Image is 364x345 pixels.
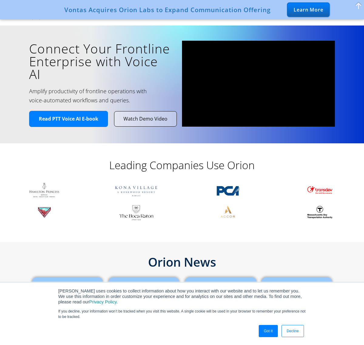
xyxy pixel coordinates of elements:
[287,2,330,17] div: Learn More
[29,256,335,268] h2: Orion News
[29,87,152,105] h2: Amplify productivity of frontline operations with voice-automated workflows and queries.
[61,159,303,172] h2: Leading Companies Use Orion
[334,316,364,345] iframe: Chat Widget
[58,289,302,304] span: [PERSON_NAME] uses cookies to collect information about how you interact with our website and to ...
[259,325,278,337] a: Got It
[39,116,98,122] span: Read PTT Voice AI E-book
[281,325,304,337] a: Decline
[29,111,108,127] a: Read PTT Voice AI E-book
[114,111,177,126] a: Watch Demo Video
[58,309,306,319] p: If you decline, your information won’t be tracked when you visit this website. A single cookie wi...
[123,116,167,122] span: Watch Demo Video
[64,6,271,13] div: Vontas Acquires Orion Labs to Expand Communication Offering
[29,42,173,80] h1: Connect Your Frontline Enterprise with Voice AI
[89,299,116,304] a: Privacy Policy
[182,41,335,127] iframe: vimeo Video Player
